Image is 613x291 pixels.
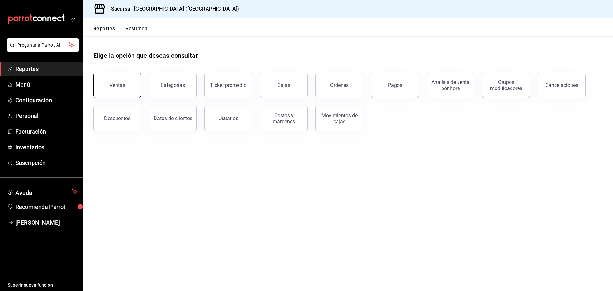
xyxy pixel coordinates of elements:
button: Descuentos [93,106,141,131]
span: Suscripción [15,158,78,167]
button: Análisis de venta por hora [427,73,474,98]
span: Menú [15,80,78,89]
button: Cancelaciones [538,73,586,98]
span: Personal [15,111,78,120]
button: Resumen [125,26,148,36]
div: Órdenes [330,82,349,88]
span: Configuración [15,96,78,104]
button: Usuarios [204,106,252,131]
button: Movimientos de cajas [315,106,363,131]
span: Pregunta a Parrot AI [17,42,69,49]
div: Pagos [388,82,402,88]
button: Ticket promedio [204,73,252,98]
button: Categorías [149,73,197,98]
h1: Elige la opción que deseas consultar [93,51,198,60]
div: Datos de clientes [154,115,192,121]
span: Sugerir nueva función [8,282,78,288]
span: Inventarios [15,143,78,151]
span: Facturación [15,127,78,136]
button: Costos y márgenes [260,106,308,131]
span: Reportes [15,65,78,73]
div: Análisis de venta por hora [431,79,470,91]
h3: Sucursal: [GEOGRAPHIC_DATA] ([GEOGRAPHIC_DATA]) [106,5,239,13]
div: Cancelaciones [545,82,578,88]
button: Pagos [371,73,419,98]
div: Categorías [161,82,185,88]
a: Pregunta a Parrot AI [4,46,79,53]
div: Usuarios [218,115,238,121]
a: Cajas [260,73,308,98]
button: Reportes [93,26,115,36]
div: navigation tabs [93,26,148,36]
div: Ventas [110,82,125,88]
button: Pregunta a Parrot AI [7,38,79,52]
button: Órdenes [315,73,363,98]
div: Movimientos de cajas [320,112,359,125]
span: Recomienda Parrot [15,203,78,211]
button: open_drawer_menu [70,17,75,22]
div: Ticket promedio [210,82,246,88]
div: Cajas [277,81,291,89]
span: [PERSON_NAME] [15,218,78,227]
button: Datos de clientes [149,106,197,131]
span: Ayuda [15,188,69,195]
div: Grupos modificadores [486,79,526,91]
button: Grupos modificadores [482,73,530,98]
div: Costos y márgenes [264,112,304,125]
div: Descuentos [104,115,131,121]
button: Ventas [93,73,141,98]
